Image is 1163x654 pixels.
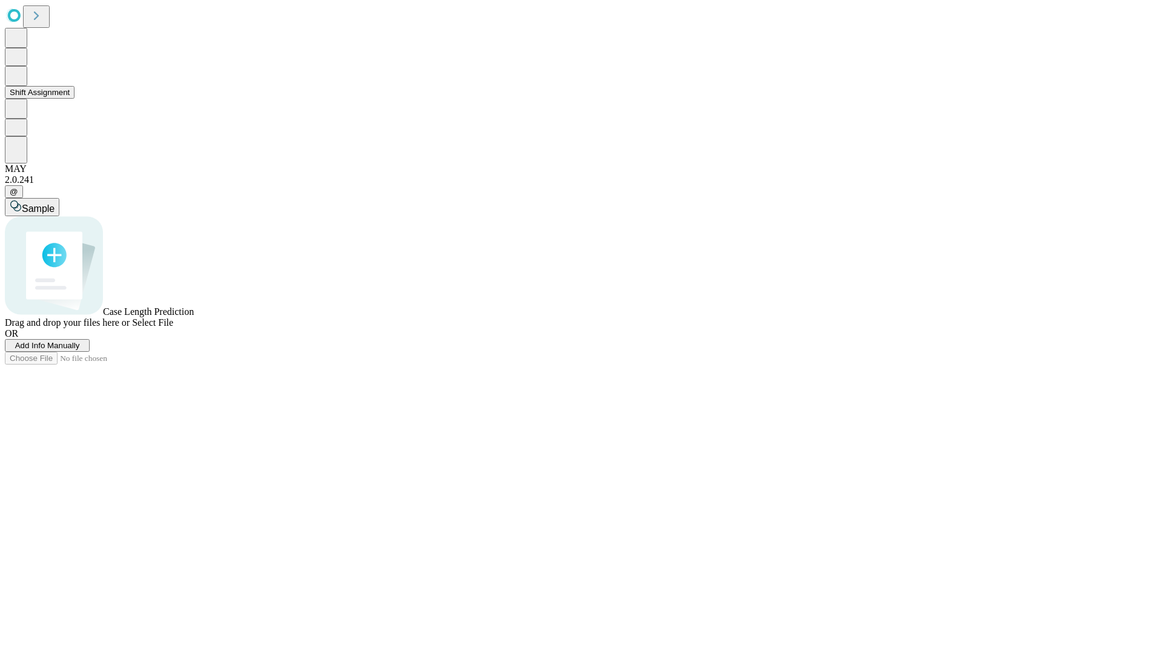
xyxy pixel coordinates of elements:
[5,198,59,216] button: Sample
[5,328,18,339] span: OR
[22,203,55,214] span: Sample
[132,317,173,328] span: Select File
[5,163,1158,174] div: MAY
[5,185,23,198] button: @
[5,339,90,352] button: Add Info Manually
[10,187,18,196] span: @
[5,317,130,328] span: Drag and drop your files here or
[5,174,1158,185] div: 2.0.241
[5,86,75,99] button: Shift Assignment
[103,306,194,317] span: Case Length Prediction
[15,341,80,350] span: Add Info Manually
